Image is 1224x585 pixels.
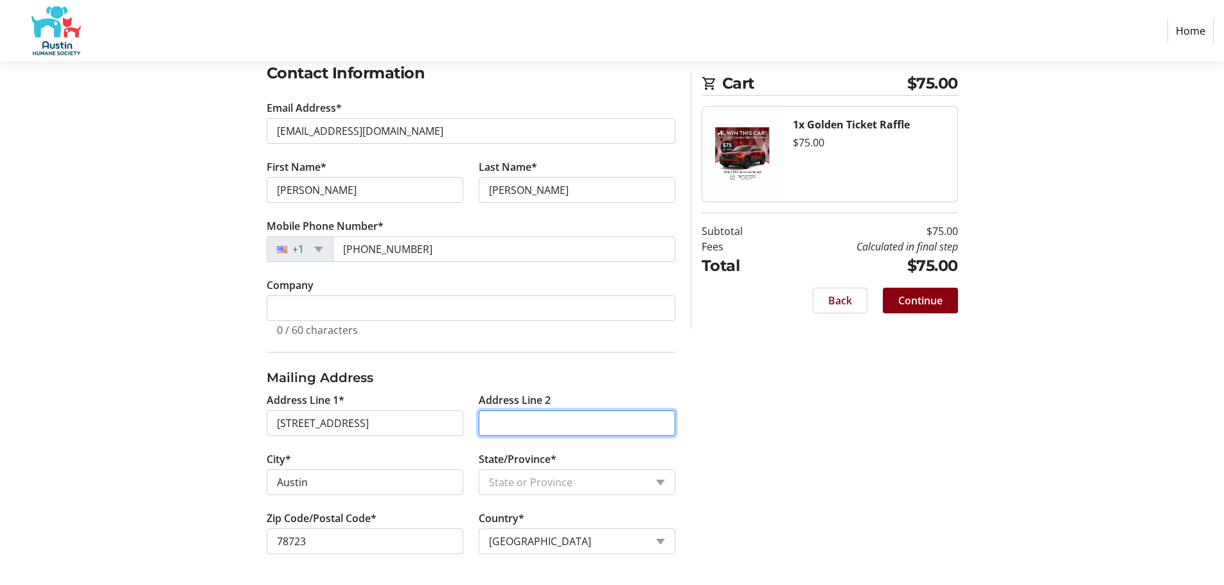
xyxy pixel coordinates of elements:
a: Home [1167,19,1214,43]
div: $75.00 [793,135,947,150]
input: (201) 555-0123 [333,236,675,262]
td: Calculated in final step [776,239,958,254]
td: Total [702,254,776,277]
label: City* [267,451,291,467]
label: Email Address* [267,100,342,116]
label: State/Province* [479,451,556,467]
label: Address Line 1* [267,392,344,408]
label: First Name* [267,159,326,175]
td: $75.00 [776,254,958,277]
label: Company [267,277,314,293]
input: City [267,469,463,495]
strong: 1x Golden Ticket Raffle [793,118,910,132]
img: Austin Humane Society's Logo [10,5,102,57]
button: Continue [883,288,958,313]
label: Country* [479,511,524,526]
label: Mobile Phone Number* [267,218,384,234]
img: Golden Ticket Raffle [702,107,783,202]
input: Address [267,410,463,436]
span: Cart [722,72,907,95]
td: Subtotal [702,223,776,239]
button: Back [813,288,867,313]
td: $75.00 [776,223,958,239]
td: Fees [702,239,776,254]
span: Continue [898,293,943,308]
tr-character-limit: 0 / 60 characters [277,323,358,337]
h2: Contact Information [267,62,675,85]
span: Back [828,293,852,308]
h3: Mailing Address [267,368,675,387]
label: Address Line 2 [479,392,551,408]
input: Zip or Postal Code [267,528,463,554]
label: Zip Code/Postal Code* [267,511,377,526]
label: Last Name* [479,159,537,175]
span: $75.00 [907,72,958,95]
